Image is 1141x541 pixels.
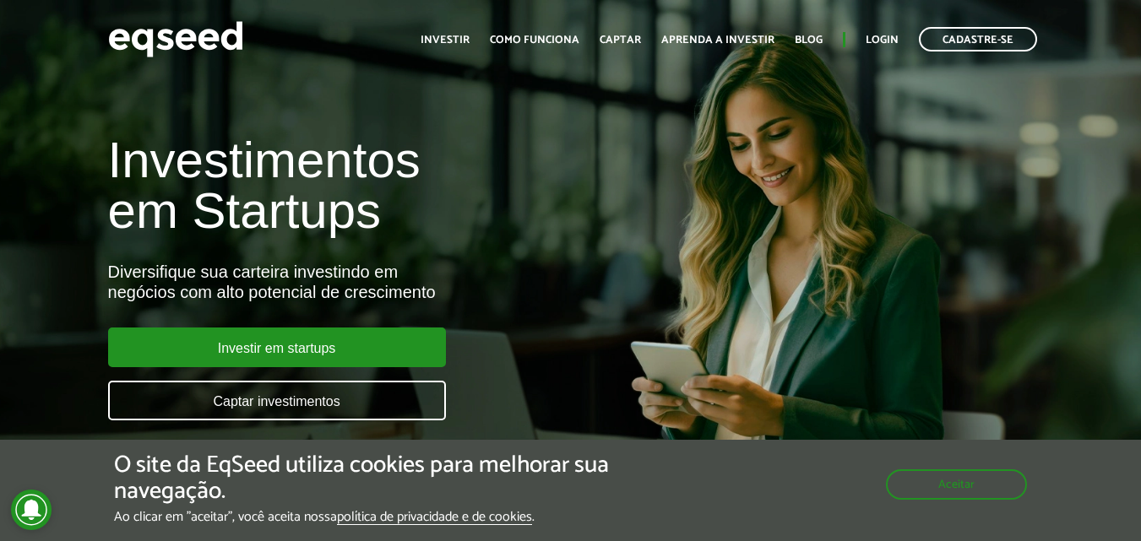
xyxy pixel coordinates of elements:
[421,35,470,46] a: Investir
[866,35,899,46] a: Login
[108,381,446,420] a: Captar investimentos
[337,511,532,525] a: política de privacidade e de cookies
[108,327,446,367] a: Investir em startups
[108,135,654,236] h1: Investimentos em Startups
[661,35,774,46] a: Aprenda a investir
[600,35,641,46] a: Captar
[114,452,661,505] h5: O site da EqSeed utiliza cookies para melhorar sua navegação.
[886,469,1027,500] button: Aceitar
[108,262,654,302] div: Diversifique sua carteira investindo em negócios com alto potencial de crescimento
[114,509,661,525] p: Ao clicar em "aceitar", você aceita nossa .
[108,17,243,62] img: EqSeed
[795,35,823,46] a: Blog
[919,27,1037,51] a: Cadastre-se
[490,35,579,46] a: Como funciona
